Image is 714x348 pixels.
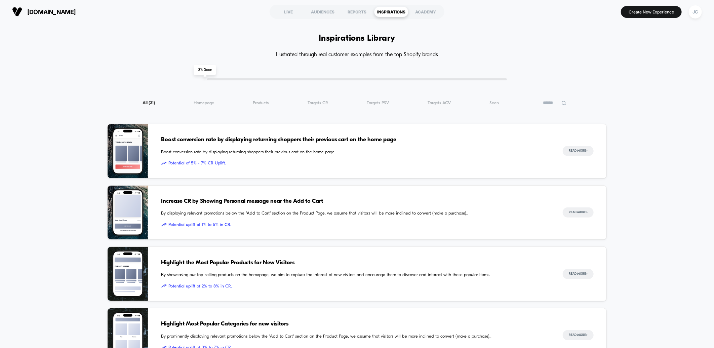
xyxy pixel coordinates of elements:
button: Read More> [563,146,594,156]
div: AUDIENCES [306,6,340,17]
div: JC [689,5,702,18]
img: Visually logo [12,7,22,17]
span: Increase CR by Showing Personal message near the Add to Cart [161,197,550,206]
button: Create New Experience [621,6,682,18]
span: Homepage [194,101,214,106]
button: JC [687,5,704,19]
span: Potential uplift of 2% to 8% in CR. [161,283,550,290]
span: All [143,101,155,106]
span: Products [253,101,269,106]
img: Boost conversion rate by displaying returning shoppers their previous cart on the home page [108,124,148,178]
img: By showcasing our top-selling products on the homepage, we aim to capture the interest of new vis... [108,247,148,301]
button: Read More> [563,269,594,279]
span: Highlight Most Popular Categories for new visitors [161,320,550,328]
span: 0 % Seen [194,65,216,75]
span: By displaying relevant promotions below the "Add to Cart" section on the Product Page, we assume ... [161,210,550,217]
span: [DOMAIN_NAME] [27,8,76,15]
h4: Illustrated through real customer examples from the top Shopify brands [107,52,607,58]
span: Boost conversion rate by displaying returning shoppers their previous cart on the home page [161,136,550,144]
button: Read More> [563,207,594,218]
div: INSPIRATIONS [374,6,408,17]
span: Boost conversion rate by displaying returning shoppers their previous cart on the home page [161,149,550,156]
span: Potential uplift of 1% to 5% in CR. [161,222,550,228]
div: REPORTS [340,6,374,17]
span: Targets CR [308,101,328,106]
span: Highlight the Most Popular Products for New Visitors [161,259,550,267]
button: Read More> [563,330,594,340]
span: By prominently displaying relevant promotions below the "Add to Cart" section on the Product Page... [161,333,550,340]
span: ( 31 ) [149,101,155,105]
div: ACADEMY [408,6,443,17]
span: Targets PSV [367,101,389,106]
button: [DOMAIN_NAME] [10,6,78,17]
span: Seen [490,101,499,106]
span: Potential of 5% - 7% CR Uplift. [161,160,550,167]
img: By displaying relevant promotions below the "Add to Cart" section on the Product Page, we assume ... [108,186,148,240]
span: Targets AOV [428,101,451,106]
h1: Inspirations Library [319,34,395,43]
div: LIVE [271,6,306,17]
span: By showcasing our top-selling products on the homepage, we aim to capture the interest of new vis... [161,272,550,278]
